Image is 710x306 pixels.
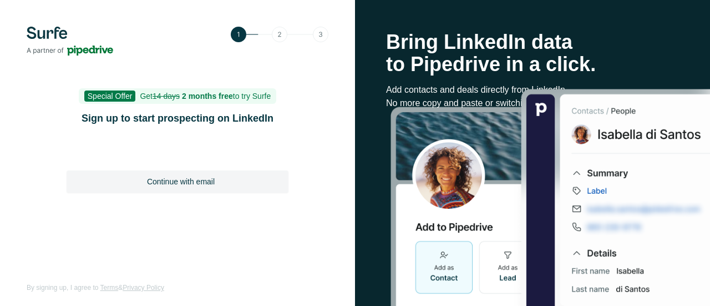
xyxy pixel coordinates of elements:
[61,141,294,165] iframe: Botón Iniciar sesión con Google
[27,284,98,292] span: By signing up, I agree to
[390,88,710,306] img: Surfe Stock Photo - Selling good vibes
[140,92,271,101] span: Get to try Surfe
[231,27,328,42] img: Step 1
[27,27,113,56] img: Surfe's logo
[386,83,679,97] p: Add contacts and deals directly from LinkedIn.
[147,176,215,187] span: Continue with email
[118,284,123,292] span: &
[182,92,233,101] b: 2 months free
[100,284,119,292] a: Terms
[84,91,136,102] span: Special Offer
[67,111,288,126] h1: Sign up to start prospecting on LinkedIn
[153,92,180,101] s: 14 days
[123,284,164,292] a: Privacy Policy
[386,31,679,76] h1: Bring LinkedIn data to Pipedrive in a click.
[386,97,679,110] p: No more copy and paste or switching between tabs.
